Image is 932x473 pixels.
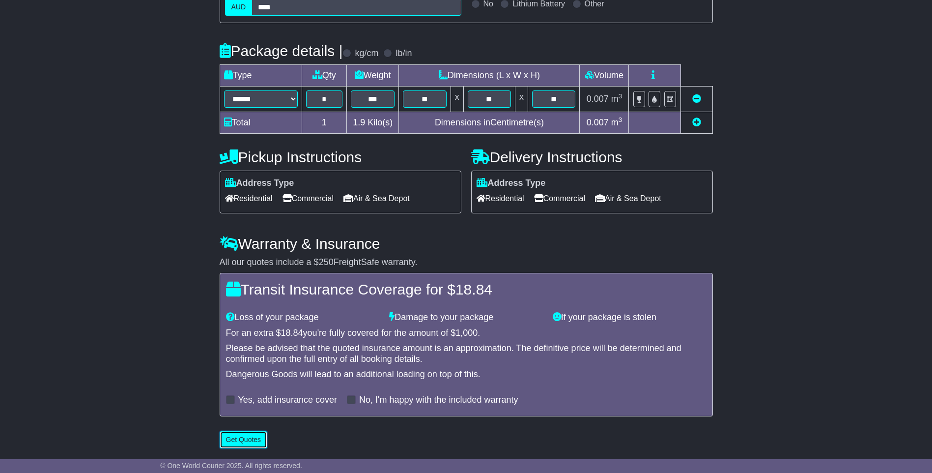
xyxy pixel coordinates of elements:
[225,178,294,189] label: Address Type
[220,236,713,252] h4: Warranty & Insurance
[220,257,713,268] div: All our quotes include a $ FreightSafe warranty.
[302,64,347,86] td: Qty
[477,178,546,189] label: Address Type
[515,86,528,112] td: x
[353,118,365,127] span: 1.9
[587,118,609,127] span: 0.007
[619,116,622,123] sup: 3
[455,328,478,338] span: 1,000
[534,191,585,206] span: Commercial
[343,191,410,206] span: Air & Sea Depot
[355,48,378,59] label: kg/cm
[282,191,334,206] span: Commercial
[226,369,706,380] div: Dangerous Goods will lead to an additional loading on top of this.
[692,118,701,127] a: Add new item
[611,94,622,104] span: m
[226,328,706,339] div: For an extra $ you're fully covered for the amount of $ .
[692,94,701,104] a: Remove this item
[455,281,492,297] span: 18.84
[302,112,347,133] td: 1
[384,312,548,323] div: Damage to your package
[399,112,580,133] td: Dimensions in Centimetre(s)
[220,64,302,86] td: Type
[281,328,303,338] span: 18.84
[399,64,580,86] td: Dimensions (L x W x H)
[347,112,399,133] td: Kilo(s)
[160,462,302,470] span: © One World Courier 2025. All rights reserved.
[347,64,399,86] td: Weight
[220,431,268,448] button: Get Quotes
[220,149,461,165] h4: Pickup Instructions
[220,43,343,59] h4: Package details |
[220,112,302,133] td: Total
[359,395,518,406] label: No, I'm happy with the included warranty
[477,191,524,206] span: Residential
[221,312,385,323] div: Loss of your package
[225,191,273,206] span: Residential
[595,191,661,206] span: Air & Sea Depot
[548,312,711,323] div: If your package is stolen
[226,343,706,364] div: Please be advised that the quoted insurance amount is an approximation. The definitive price will...
[319,257,334,267] span: 250
[395,48,412,59] label: lb/in
[587,94,609,104] span: 0.007
[611,118,622,127] span: m
[619,92,622,100] sup: 3
[471,149,713,165] h4: Delivery Instructions
[451,86,463,112] td: x
[580,64,629,86] td: Volume
[238,395,337,406] label: Yes, add insurance cover
[226,281,706,297] h4: Transit Insurance Coverage for $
